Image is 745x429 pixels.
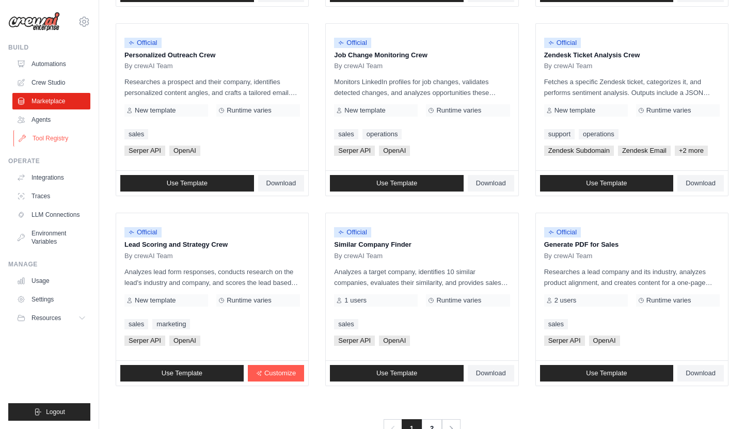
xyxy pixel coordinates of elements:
[124,62,173,70] span: By crewAI Team
[124,50,300,60] p: Personalized Outreach Crew
[677,175,724,192] a: Download
[468,365,514,382] a: Download
[362,129,402,139] a: operations
[544,129,575,139] a: support
[12,310,90,326] button: Resources
[618,146,671,156] span: Zendesk Email
[162,369,202,377] span: Use Template
[124,76,300,98] p: Researches a prospect and their company, identifies personalized content angles, and crafts a tai...
[579,129,619,139] a: operations
[12,93,90,109] a: Marketplace
[468,175,514,192] a: Download
[589,336,620,346] span: OpenAI
[8,403,90,421] button: Logout
[334,38,371,48] span: Official
[436,296,481,305] span: Runtime varies
[12,112,90,128] a: Agents
[12,206,90,223] a: LLM Connections
[677,365,724,382] a: Download
[544,266,720,288] p: Researches a lead company and its industry, analyzes product alignment, and creates content for a...
[264,369,296,377] span: Customize
[258,175,305,192] a: Download
[686,179,716,187] span: Download
[12,188,90,204] a: Traces
[8,43,90,52] div: Build
[646,296,691,305] span: Runtime varies
[334,240,510,250] p: Similar Company Finder
[12,74,90,91] a: Crew Studio
[544,319,568,329] a: sales
[248,365,304,382] a: Customize
[544,227,581,237] span: Official
[544,50,720,60] p: Zendesk Ticket Analysis Crew
[124,38,162,48] span: Official
[544,62,593,70] span: By crewAI Team
[334,50,510,60] p: Job Change Monitoring Crew
[646,106,691,115] span: Runtime varies
[124,319,148,329] a: sales
[120,365,244,382] a: Use Template
[152,319,190,329] a: marketing
[334,252,383,260] span: By crewAI Team
[135,106,176,115] span: New template
[334,62,383,70] span: By crewAI Team
[169,146,200,156] span: OpenAI
[436,106,481,115] span: Runtime varies
[227,296,272,305] span: Runtime varies
[8,260,90,268] div: Manage
[675,146,708,156] span: +2 more
[12,273,90,289] a: Usage
[124,129,148,139] a: sales
[344,296,367,305] span: 1 users
[12,56,90,72] a: Automations
[334,319,358,329] a: sales
[540,175,674,192] a: Use Template
[8,12,60,31] img: Logo
[334,227,371,237] span: Official
[554,106,595,115] span: New template
[12,225,90,250] a: Environment Variables
[334,336,375,346] span: Serper API
[334,146,375,156] span: Serper API
[167,179,208,187] span: Use Template
[544,146,614,156] span: Zendesk Subdomain
[169,336,200,346] span: OpenAI
[686,369,716,377] span: Download
[12,169,90,186] a: Integrations
[554,296,577,305] span: 2 users
[124,227,162,237] span: Official
[544,240,720,250] p: Generate PDF for Sales
[124,266,300,288] p: Analyzes lead form responses, conducts research on the lead's industry and company, and scores th...
[376,179,417,187] span: Use Template
[476,369,506,377] span: Download
[476,179,506,187] span: Download
[376,369,417,377] span: Use Template
[544,38,581,48] span: Official
[227,106,272,115] span: Runtime varies
[330,175,464,192] a: Use Template
[266,179,296,187] span: Download
[379,336,410,346] span: OpenAI
[334,266,510,288] p: Analyzes a target company, identifies 10 similar companies, evaluates their similarity, and provi...
[330,365,464,382] a: Use Template
[544,252,593,260] span: By crewAI Team
[334,129,358,139] a: sales
[586,369,627,377] span: Use Template
[124,240,300,250] p: Lead Scoring and Strategy Crew
[124,252,173,260] span: By crewAI Team
[344,106,385,115] span: New template
[46,408,65,416] span: Logout
[120,175,254,192] a: Use Template
[8,157,90,165] div: Operate
[540,365,674,382] a: Use Template
[586,179,627,187] span: Use Template
[334,76,510,98] p: Monitors LinkedIn profiles for job changes, validates detected changes, and analyzes opportunitie...
[379,146,410,156] span: OpenAI
[124,146,165,156] span: Serper API
[135,296,176,305] span: New template
[693,379,745,429] iframe: Chat Widget
[124,336,165,346] span: Serper API
[31,314,61,322] span: Resources
[13,130,91,147] a: Tool Registry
